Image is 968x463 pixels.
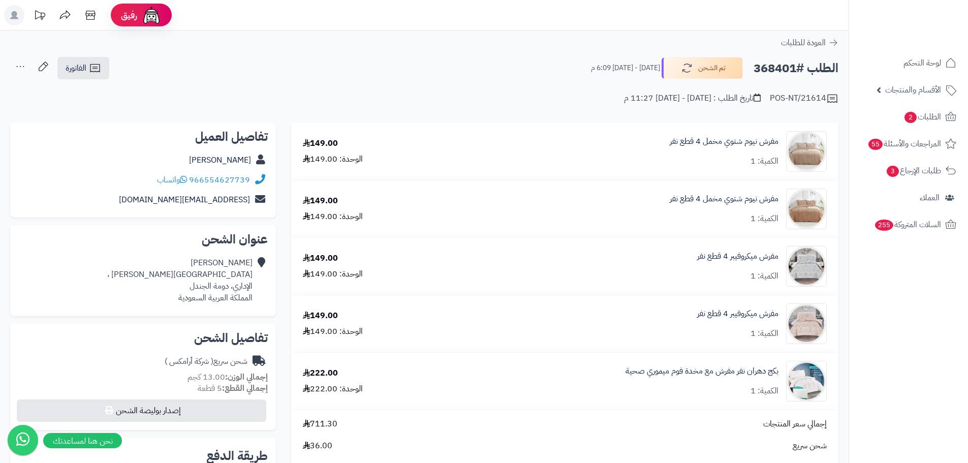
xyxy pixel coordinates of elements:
div: شحن سريع [165,356,247,367]
a: العملاء [855,186,962,210]
div: 149.00 [303,310,338,322]
span: لوحة التحكم [903,56,941,70]
span: إجمالي سعر المنتجات [763,418,827,430]
a: لوحة التحكم [855,51,962,75]
div: POS-NT/21614 [770,92,838,105]
img: 1734447598-110201020122-90x90.jpg [787,189,826,229]
div: الوحدة: 149.00 [303,211,363,223]
img: logo-2.png [899,27,958,49]
img: 1735038626-110201010736-90x90.jpg [787,303,826,344]
span: طلبات الإرجاع [886,164,941,178]
span: الفاتورة [66,62,86,74]
div: [PERSON_NAME] [GEOGRAPHIC_DATA][PERSON_NAME] ، الإداري، دومة الجندل المملكة العربية السعودية [107,257,253,303]
a: مفرش ميكروفيبر 4 قطع نفر [697,251,778,262]
span: 55 [868,139,883,150]
div: الوحدة: 149.00 [303,326,363,337]
img: 1734448569-110201020121-90x90.jpg [787,131,826,172]
span: 3 [887,166,899,177]
img: 1735024278-110201010736-90x90.jpg [787,246,826,287]
img: ai-face.png [141,5,162,25]
span: الأقسام والمنتجات [885,83,941,97]
a: بكج دهران نفر مفرش مع مخدة فوم ميموري صحية [626,365,778,377]
span: الطلبات [903,110,941,124]
a: الفاتورة [57,57,109,79]
div: الوحدة: 222.00 [303,383,363,395]
a: [PERSON_NAME] [189,154,251,166]
small: 5 قطعة [198,382,268,394]
h2: تفاصيل العميل [18,131,268,143]
div: الكمية: 1 [751,270,778,282]
a: تحديثات المنصة [27,5,52,28]
a: السلات المتروكة255 [855,212,962,237]
a: الطلبات2 [855,105,962,129]
a: [EMAIL_ADDRESS][DOMAIN_NAME] [119,194,250,206]
a: العودة للطلبات [781,37,838,49]
a: المراجعات والأسئلة55 [855,132,962,156]
div: 149.00 [303,253,338,264]
span: المراجعات والأسئلة [867,137,941,151]
span: العملاء [920,191,940,205]
div: 149.00 [303,138,338,149]
h2: طريقة الدفع [206,450,268,462]
span: شحن سريع [793,440,827,452]
div: الوحدة: 149.00 [303,153,363,165]
h2: الطلب #368401 [754,58,838,79]
span: العودة للطلبات [781,37,826,49]
div: الوحدة: 149.00 [303,268,363,280]
span: ( شركة أرامكس ) [165,355,213,367]
div: الكمية: 1 [751,156,778,167]
a: مفرش ميكروفيبر 4 قطع نفر [697,308,778,320]
a: مفرش نيوم شتوي مخمل 4 قطع نفر [670,136,778,147]
div: 222.00 [303,367,338,379]
div: الكمية: 1 [751,213,778,225]
h2: عنوان الشحن [18,233,268,245]
img: 1751444858-110201010879-90x90.jpg [787,361,826,402]
small: 13.00 كجم [188,371,268,383]
span: رفيق [121,9,137,21]
div: الكمية: 1 [751,328,778,339]
a: مفرش نيوم شتوي مخمل 4 قطع نفر [670,193,778,205]
strong: إجمالي القطع: [222,382,268,394]
button: تم الشحن [662,57,743,79]
span: 2 [904,112,917,123]
div: تاريخ الطلب : [DATE] - [DATE] 11:27 م [624,92,761,104]
div: الكمية: 1 [751,385,778,397]
a: واتساب [157,174,187,186]
a: 966554627739 [189,174,250,186]
a: طلبات الإرجاع3 [855,159,962,183]
div: 149.00 [303,195,338,207]
strong: إجمالي الوزن: [225,371,268,383]
span: 711.30 [303,418,337,430]
small: [DATE] - [DATE] 6:09 م [591,63,660,73]
h2: تفاصيل الشحن [18,332,268,344]
span: السلات المتروكة [874,218,941,232]
span: 255 [875,220,893,231]
span: 36.00 [303,440,332,452]
button: إصدار بوليصة الشحن [17,399,266,422]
